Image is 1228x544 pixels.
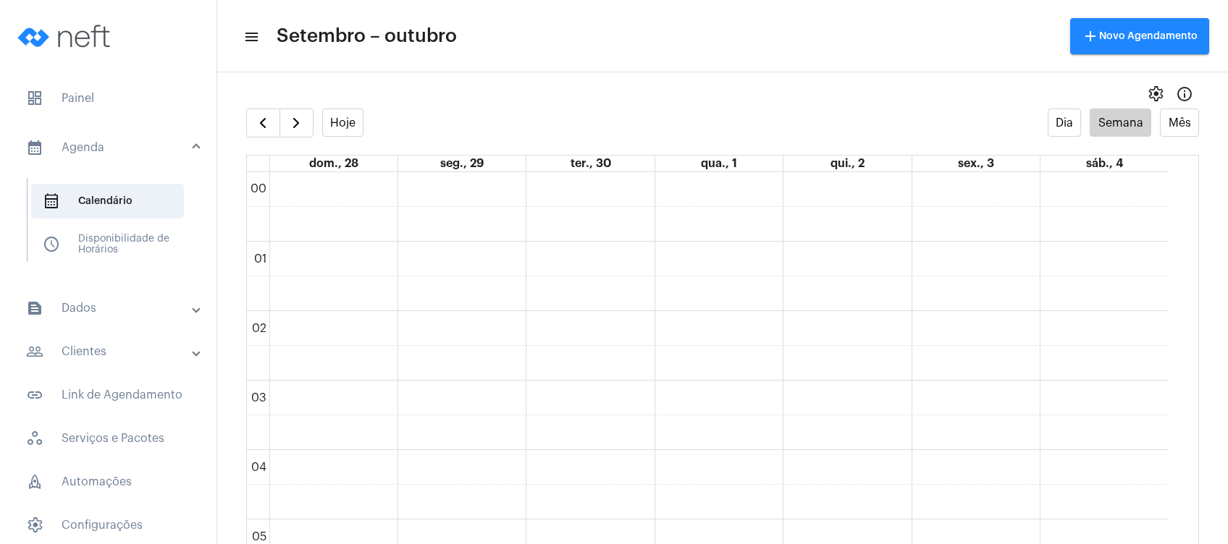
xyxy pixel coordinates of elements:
[1082,31,1198,41] span: Novo Agendamento
[251,252,269,265] div: 01
[246,109,280,137] button: Semana Anterior
[1141,80,1170,109] button: settings
[26,139,193,156] mat-panel-title: Agenda
[277,25,457,48] span: Setembro – outubro
[26,473,43,490] span: sidenav icon
[9,171,216,282] div: sidenav iconAgenda
[698,156,740,171] a: 1 de outubro de 2025
[568,156,614,171] a: 30 de setembro de 2025
[1090,109,1151,137] button: Semana
[43,192,60,210] span: sidenav icon
[828,156,867,171] a: 2 de outubro de 2025
[31,227,184,262] span: Disponibilidade de Horários
[26,343,43,360] mat-icon: sidenav icon
[306,156,361,171] a: 28 de setembro de 2025
[243,28,258,46] mat-icon: sidenav icon
[14,508,202,543] span: Configurações
[12,7,120,65] img: logo-neft-novo-2.png
[26,299,43,317] mat-icon: sidenav icon
[14,464,202,499] span: Automações
[437,156,487,171] a: 29 de setembro de 2025
[248,461,269,474] div: 04
[26,139,43,156] mat-icon: sidenav icon
[1082,27,1099,45] mat-icon: add
[9,291,216,326] mat-expansion-panel-header: sidenav iconDados
[1160,109,1199,137] button: Mês
[26,430,43,447] span: sidenav icon
[1176,85,1193,103] mat-icon: Info
[248,391,269,404] div: 03
[26,343,193,360] mat-panel-title: Clientes
[1147,85,1164,103] span: settings
[9,124,216,171] mat-expansion-panel-header: sidenav iconAgenda
[249,530,269,543] div: 05
[9,334,216,369] mat-expansion-panel-header: sidenav iconClientes
[43,236,60,253] span: sidenav icon
[14,81,202,116] span: Painel
[1048,109,1082,137] button: Dia
[26,90,43,107] span: sidenav icon
[31,184,184,218] span: Calendário
[1083,156,1126,171] a: 4 de outubro de 2025
[26,517,43,534] span: sidenav icon
[955,156,997,171] a: 3 de outubro de 2025
[14,378,202,412] span: Link de Agendamento
[26,299,193,317] mat-panel-title: Dados
[279,109,314,137] button: Próximo Semana
[1070,18,1209,54] button: Novo Agendamento
[322,109,364,137] button: Hoje
[1170,80,1199,109] button: Info
[14,421,202,456] span: Serviços e Pacotes
[26,386,43,404] mat-icon: sidenav icon
[248,182,269,195] div: 00
[249,322,269,335] div: 02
